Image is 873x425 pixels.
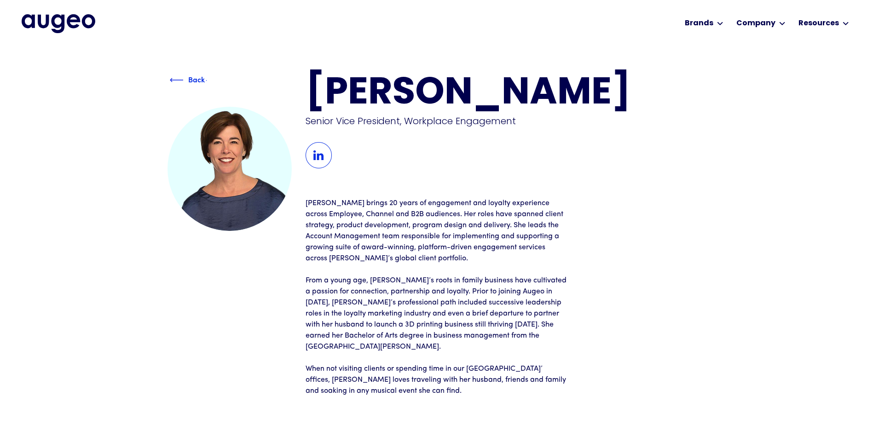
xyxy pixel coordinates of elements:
[306,75,706,113] h1: [PERSON_NAME]
[306,142,332,168] img: LinkedIn Icon
[22,14,95,33] img: Augeo's full logo in midnight blue.
[170,75,184,86] img: Blue text arrow
[22,14,95,33] a: home
[306,115,571,127] div: Senior Vice President, Workplace Engagement
[685,18,713,29] div: Brands
[306,275,568,352] p: From a young age, [PERSON_NAME]’s roots in family business have cultivated a passion for connecti...
[736,18,775,29] div: Company
[206,75,220,86] img: Blue decorative line
[798,18,839,29] div: Resources
[306,264,568,275] p: ‍
[306,198,568,264] p: [PERSON_NAME] brings 20 years of engagement and loyalty experience across Employee, Channel and B...
[168,75,207,85] a: Blue text arrowBackBlue decorative line
[306,352,568,363] p: ‍
[306,363,568,396] p: When not visiting clients or spending time in our [GEOGRAPHIC_DATA]’ offices, [PERSON_NAME] loves...
[188,74,205,85] div: Back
